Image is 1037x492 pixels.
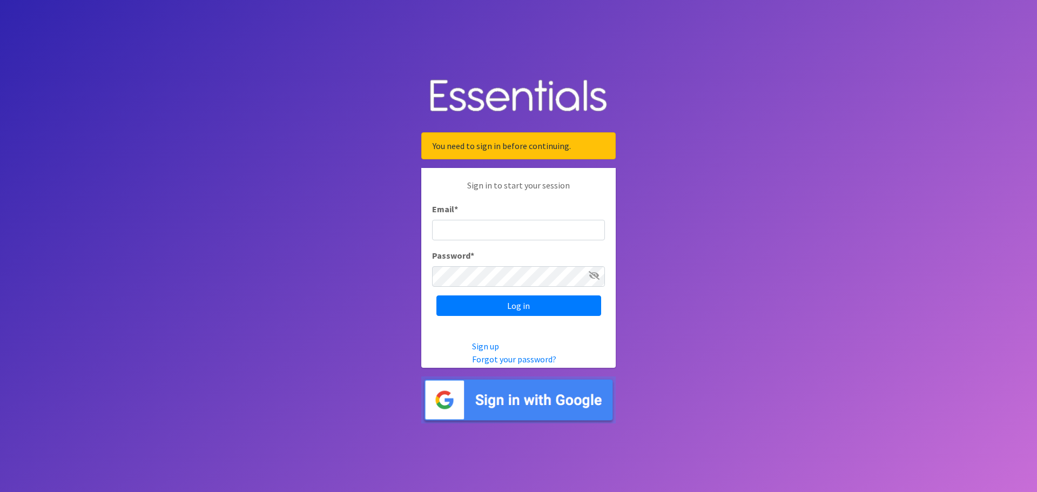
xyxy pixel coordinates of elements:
a: Sign up [472,341,499,352]
label: Password [432,249,474,262]
input: Log in [436,295,601,316]
label: Email [432,203,458,215]
a: Forgot your password? [472,354,556,365]
div: You need to sign in before continuing. [421,132,616,159]
abbr: required [454,204,458,214]
img: Human Essentials [421,69,616,124]
img: Sign in with Google [421,376,616,423]
p: Sign in to start your session [432,179,605,203]
abbr: required [470,250,474,261]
